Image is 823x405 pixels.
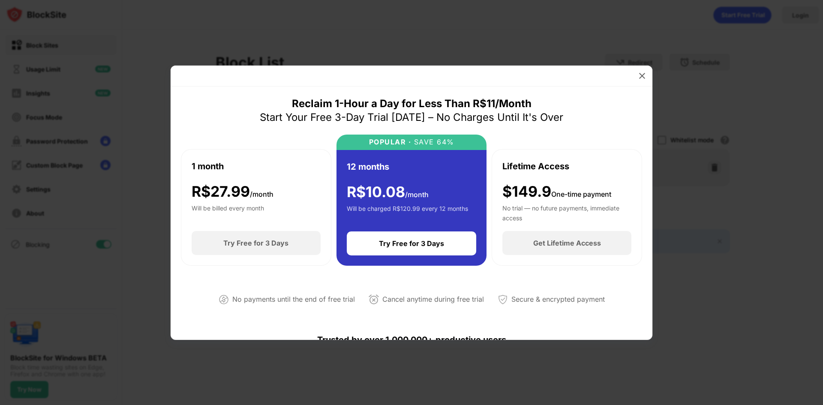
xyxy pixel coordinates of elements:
[369,138,411,146] div: POPULAR ·
[502,160,569,173] div: Lifetime Access
[502,204,631,221] div: No trial — no future payments, immediate access
[192,204,264,221] div: Will be billed every month
[223,239,288,247] div: Try Free for 3 Days
[533,239,601,247] div: Get Lifetime Access
[192,160,224,173] div: 1 month
[411,138,454,146] div: SAVE 64%
[181,319,642,360] div: Trusted by over 1,000,000+ productive users
[347,183,429,201] div: R$ 10.08
[192,183,273,201] div: R$ 27.99
[502,183,611,201] div: $149.9
[551,190,611,198] span: One-time payment
[382,293,484,306] div: Cancel anytime during free trial
[260,111,563,124] div: Start Your Free 3-Day Trial [DATE] – No Charges Until It's Over
[498,294,508,305] img: secured-payment
[379,239,444,248] div: Try Free for 3 Days
[369,294,379,305] img: cancel-anytime
[250,190,273,198] span: /month
[405,190,429,199] span: /month
[292,97,532,111] div: Reclaim 1-Hour a Day for Less Than R$11/Month
[232,293,355,306] div: No payments until the end of free trial
[511,293,605,306] div: Secure & encrypted payment
[347,204,468,221] div: Will be charged R$120.99 every 12 months
[219,294,229,305] img: not-paying
[347,160,389,173] div: 12 months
